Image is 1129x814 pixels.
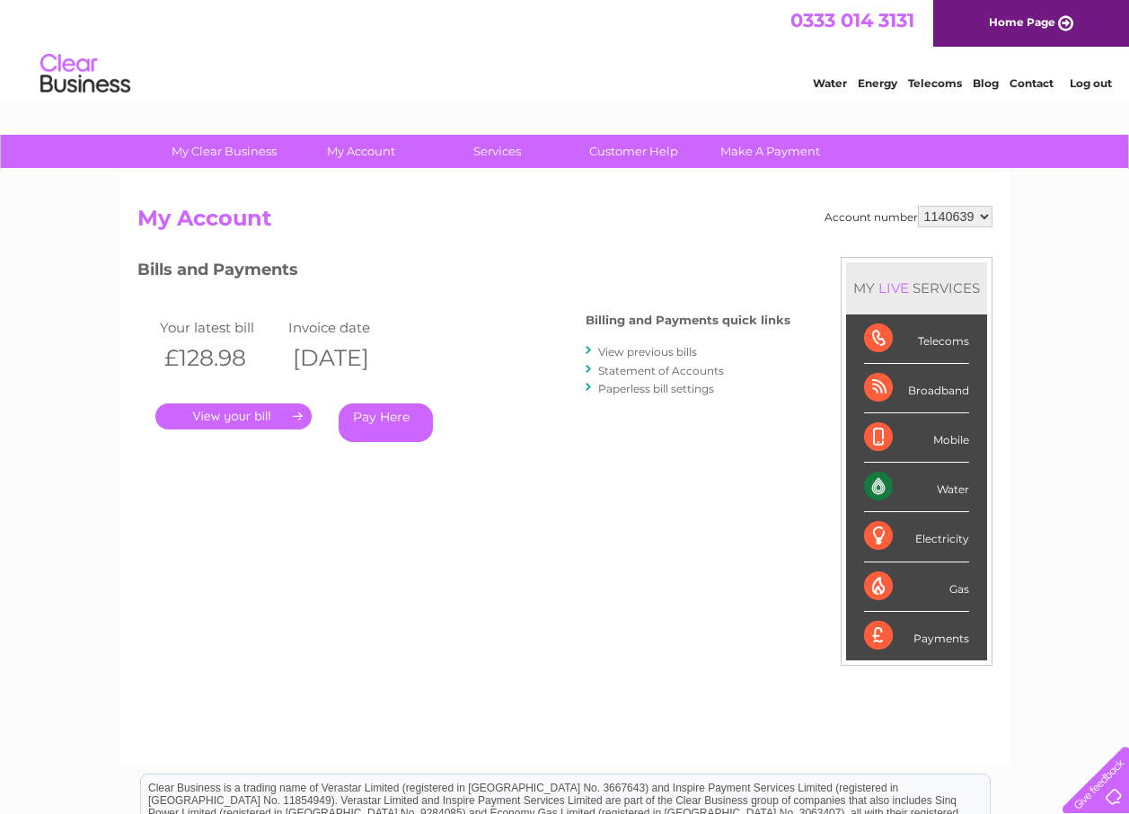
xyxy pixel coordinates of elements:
a: Water [813,76,847,90]
a: Contact [1010,76,1054,90]
a: Log out [1070,76,1112,90]
div: Account number [825,206,992,227]
th: £128.98 [155,340,285,376]
td: Your latest bill [155,315,285,340]
a: Make A Payment [696,135,844,168]
div: Broadband [864,364,969,413]
div: MY SERVICES [846,262,987,314]
td: Invoice date [284,315,413,340]
img: logo.png [40,47,131,102]
a: Energy [858,76,897,90]
a: Pay Here [339,403,433,442]
a: Statement of Accounts [598,364,724,377]
div: Water [864,463,969,512]
div: Clear Business is a trading name of Verastar Limited (registered in [GEOGRAPHIC_DATA] No. 3667643... [141,10,990,87]
div: Telecoms [864,314,969,364]
div: Electricity [864,512,969,562]
a: Paperless bill settings [598,382,714,395]
a: Services [423,135,571,168]
div: Gas [864,562,969,612]
th: [DATE] [284,340,413,376]
h3: Bills and Payments [137,257,790,288]
div: Payments [864,612,969,660]
a: Blog [973,76,999,90]
a: Customer Help [560,135,708,168]
h2: My Account [137,206,992,240]
a: My Account [287,135,435,168]
div: Mobile [864,413,969,463]
a: My Clear Business [150,135,298,168]
a: View previous bills [598,345,697,358]
a: . [155,403,312,429]
a: 0333 014 3131 [790,9,914,31]
h4: Billing and Payments quick links [586,314,790,327]
a: Telecoms [908,76,962,90]
div: LIVE [875,279,913,296]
